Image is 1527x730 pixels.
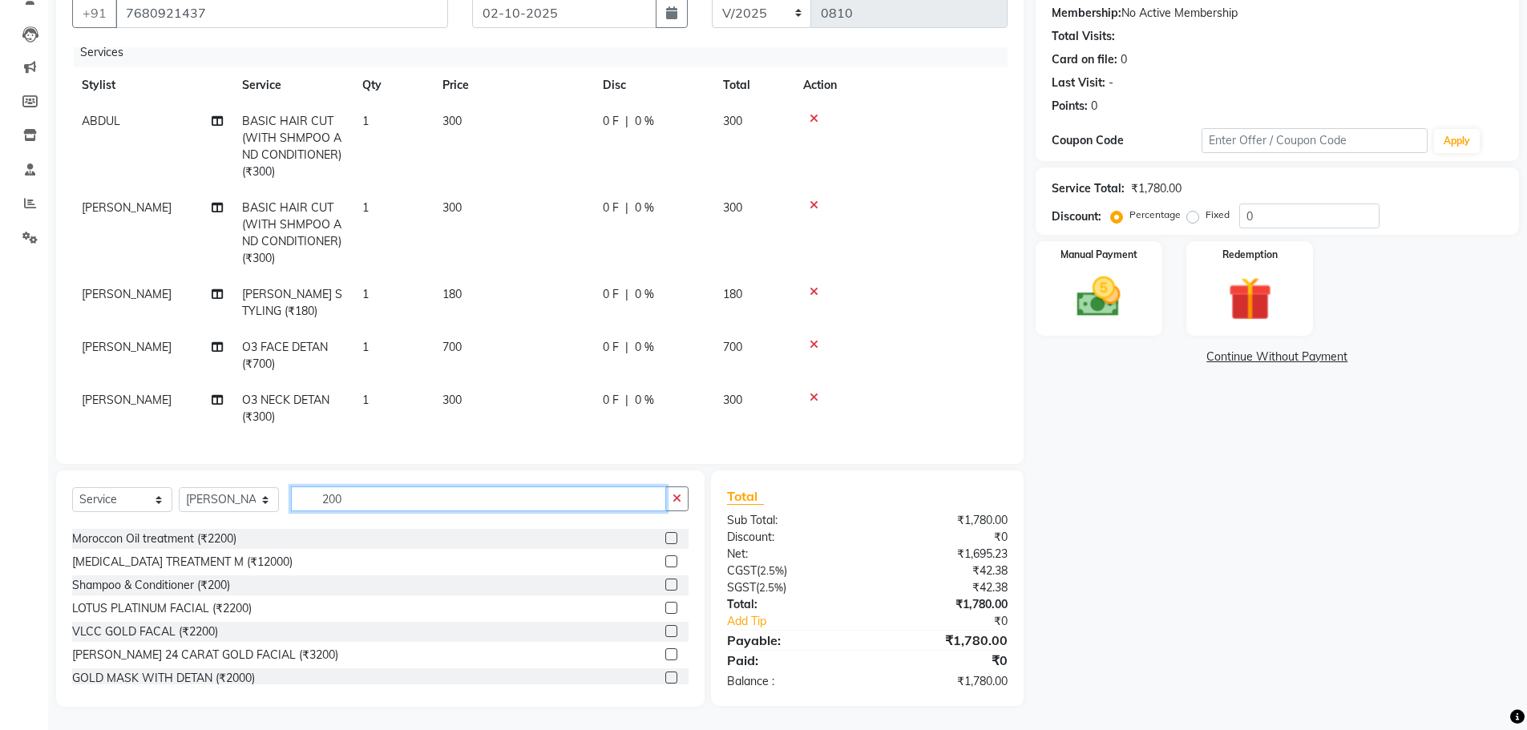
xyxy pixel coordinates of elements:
[867,579,1020,596] div: ₹42.38
[715,596,867,613] div: Total:
[1063,272,1134,322] img: _cash.svg
[727,580,756,595] span: SGST
[635,339,654,356] span: 0 %
[723,393,742,407] span: 300
[625,286,628,303] span: |
[1091,98,1097,115] div: 0
[867,563,1020,579] div: ₹42.38
[1052,98,1088,115] div: Points:
[867,673,1020,690] div: ₹1,780.00
[593,67,713,103] th: Disc
[760,564,784,577] span: 2.5%
[1052,5,1121,22] div: Membership:
[433,67,593,103] th: Price
[867,529,1020,546] div: ₹0
[74,38,1020,67] div: Services
[72,670,255,687] div: GOLD MASK WITH DETAN (₹2000)
[442,114,462,128] span: 300
[603,339,619,356] span: 0 F
[603,113,619,130] span: 0 F
[1052,208,1101,225] div: Discount:
[1052,28,1115,45] div: Total Visits:
[759,581,783,594] span: 2.5%
[1039,349,1516,365] a: Continue Without Payment
[362,200,369,215] span: 1
[625,339,628,356] span: |
[635,286,654,303] span: 0 %
[1052,75,1105,91] div: Last Visit:
[603,200,619,216] span: 0 F
[1131,180,1182,197] div: ₹1,780.00
[242,287,342,318] span: [PERSON_NAME] STYLING (₹180)
[442,340,462,354] span: 700
[794,67,1008,103] th: Action
[72,647,338,663] div: [PERSON_NAME] 24 CARAT GOLD FACIAL (₹3200)
[1109,75,1113,91] div: -
[72,623,218,640] div: VLCC GOLD FACAL (₹2200)
[867,631,1020,650] div: ₹1,780.00
[893,613,1020,630] div: ₹0
[1129,208,1181,222] label: Percentage
[723,340,742,354] span: 700
[635,392,654,409] span: 0 %
[625,392,628,409] span: |
[82,114,120,128] span: ABDUL
[1202,128,1428,153] input: Enter Offer / Coupon Code
[1214,272,1286,326] img: _gift.svg
[353,67,433,103] th: Qty
[715,613,892,630] a: Add Tip
[82,340,172,354] span: [PERSON_NAME]
[72,554,293,571] div: [MEDICAL_DATA] TREATMENT M (₹12000)
[442,287,462,301] span: 180
[1052,180,1125,197] div: Service Total:
[867,512,1020,529] div: ₹1,780.00
[362,114,369,128] span: 1
[625,113,628,130] span: |
[82,287,172,301] span: [PERSON_NAME]
[715,579,867,596] div: ( )
[1121,51,1127,68] div: 0
[715,512,867,529] div: Sub Total:
[723,114,742,128] span: 300
[362,340,369,354] span: 1
[72,67,232,103] th: Stylist
[715,673,867,690] div: Balance :
[72,530,236,547] div: Moroccon Oil treatment (₹2200)
[362,287,369,301] span: 1
[82,200,172,215] span: [PERSON_NAME]
[232,67,353,103] th: Service
[1052,5,1503,22] div: No Active Membership
[715,651,867,670] div: Paid:
[242,114,341,179] span: BASIC HAIR CUT(WITH SHMPOO AND CONDITIONER) (₹300)
[291,486,666,511] input: Search or Scan
[713,67,794,103] th: Total
[82,393,172,407] span: [PERSON_NAME]
[1052,51,1117,68] div: Card on file:
[715,529,867,546] div: Discount:
[635,113,654,130] span: 0 %
[1052,132,1202,149] div: Coupon Code
[72,600,252,617] div: LOTUS PLATINUM FACIAL (₹2200)
[603,392,619,409] span: 0 F
[723,200,742,215] span: 300
[442,393,462,407] span: 300
[723,287,742,301] span: 180
[625,200,628,216] span: |
[867,546,1020,563] div: ₹1,695.23
[867,651,1020,670] div: ₹0
[1434,129,1480,153] button: Apply
[635,200,654,216] span: 0 %
[715,631,867,650] div: Payable:
[727,488,764,505] span: Total
[242,200,341,265] span: BASIC HAIR CUT(WITH SHMPOO AND CONDITIONER) (₹300)
[442,200,462,215] span: 300
[362,393,369,407] span: 1
[715,563,867,579] div: ( )
[727,563,757,578] span: CGST
[1206,208,1230,222] label: Fixed
[603,286,619,303] span: 0 F
[242,393,329,424] span: O3 NECK DETAN (₹300)
[242,340,328,371] span: O3 FACE DETAN (₹700)
[1060,248,1137,262] label: Manual Payment
[1222,248,1278,262] label: Redemption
